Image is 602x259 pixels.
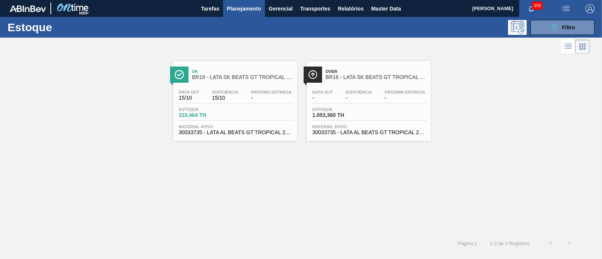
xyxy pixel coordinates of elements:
span: 355 [532,2,543,10]
div: Visão em Cards [575,39,590,54]
button: > [560,234,579,253]
div: Visão em Lista [561,39,575,54]
span: Material ativo [179,124,292,129]
span: Planejamento [227,4,261,13]
span: Suficiência [212,90,238,94]
button: Filtro [531,20,594,35]
span: 1.053,360 TH [312,112,365,118]
span: Página : 1 [458,241,477,246]
img: userActions [561,4,570,13]
span: Gerencial [269,4,293,13]
a: ÍconeOkBR18 - LATA SK BEATS GT TROPICAL 269MLData out15/10Suficiência15/10Próxima Entrega-Estoque... [167,56,301,141]
span: - [312,95,333,101]
img: Ícone [308,70,318,79]
span: 310,464 TH [179,112,231,118]
span: 15/10 [179,95,199,101]
span: - [345,95,372,101]
span: Tarefas [201,4,219,13]
img: TNhmsLtSVTkK8tSr43FrP2fwEKptu5GPRR3wAAAABJRU5ErkJggg== [10,5,46,12]
h1: Estoque [8,23,117,32]
span: BR18 - LATA SK BEATS GT TROPICAL 269ML [192,74,293,80]
span: Próxima Entrega [385,90,425,94]
span: Estoque [312,107,365,112]
a: ÍconeOverBR16 - LATA SK BEATS GT TROPICAL 269MLData out-Suficiência-Próxima Entrega-Estoque1.053,... [301,56,435,141]
span: Estoque [179,107,231,112]
span: - [385,95,425,101]
span: Relatórios [338,4,363,13]
img: Logout [585,4,594,13]
span: Material ativo [312,124,425,129]
span: Data out [179,90,199,94]
span: Suficiência [345,90,372,94]
span: Próxima Entrega [251,90,292,94]
span: 30033735 - LATA AL BEATS GT TROPICAL 269ML NIV25 [312,130,425,135]
span: Transportes [300,4,330,13]
span: Over [325,69,427,74]
span: 30033735 - LATA AL BEATS GT TROPICAL 269ML NIV25 [179,130,292,135]
span: Data out [312,90,333,94]
span: 1 - 2 de 2 Registros [488,241,530,246]
div: Pogramando: nenhum usuário selecionado [508,20,527,35]
span: - [251,95,292,101]
span: BR16 - LATA SK BEATS GT TROPICAL 269ML [325,74,427,80]
span: Master Data [371,4,401,13]
img: Ícone [175,70,184,79]
button: < [541,234,560,253]
span: Ok [192,69,293,74]
span: 15/10 [212,95,238,101]
span: Filtro [562,24,575,30]
button: Notificações [519,3,543,14]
